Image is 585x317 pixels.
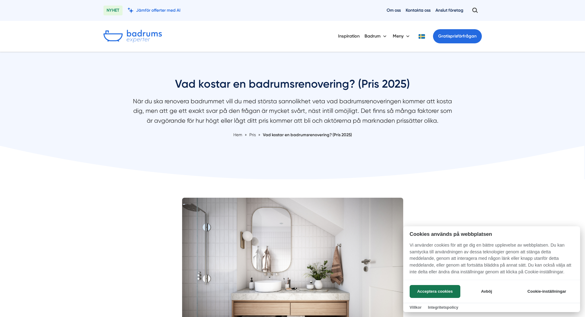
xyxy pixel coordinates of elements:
p: Vi använder cookies för att ge dig en bättre upplevelse av webbplatsen. Du kan samtycka till anvä... [403,242,580,279]
a: Integritetspolicy [428,305,458,310]
a: Villkor [410,305,422,310]
h2: Cookies används på webbplatsen [403,231,580,237]
button: Cookie-inställningar [520,285,574,298]
button: Acceptera cookies [410,285,460,298]
button: Avböj [462,285,511,298]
